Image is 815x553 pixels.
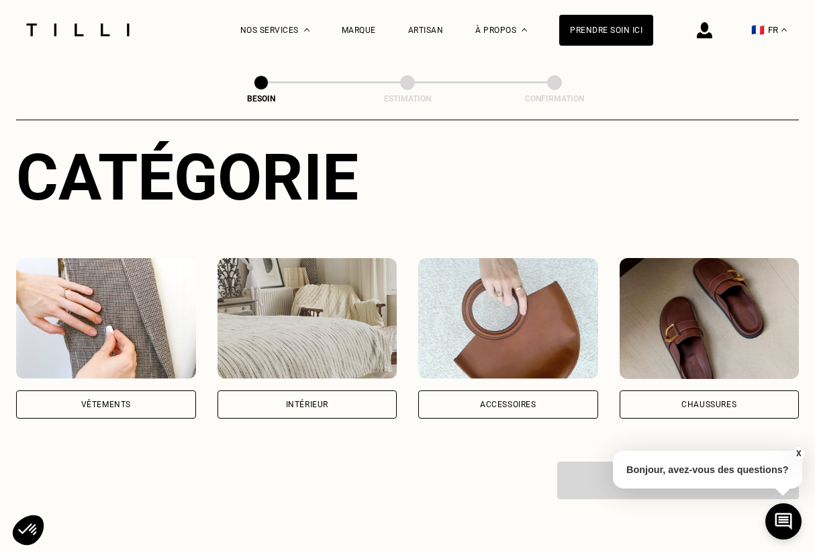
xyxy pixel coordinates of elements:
[681,400,736,409] div: Chaussures
[21,24,134,36] img: Logo du service de couturière Tilli
[620,258,800,379] img: Chaussures
[304,28,309,32] img: Menu déroulant
[340,94,475,103] div: Estimation
[218,258,397,379] img: Intérieur
[522,28,527,32] img: Menu déroulant à propos
[751,24,765,36] span: 🇫🇷
[16,258,196,379] img: Vêtements
[194,94,328,103] div: Besoin
[792,446,805,461] button: X
[613,451,802,488] p: Bonjour, avez-vous des questions?
[342,26,376,35] a: Marque
[559,15,653,46] a: Prendre soin ici
[16,140,799,215] div: Catégorie
[81,400,131,409] div: Vêtements
[418,258,598,379] img: Accessoires
[408,26,444,35] a: Artisan
[781,28,787,32] img: menu déroulant
[286,400,328,409] div: Intérieur
[487,94,622,103] div: Confirmation
[480,400,536,409] div: Accessoires
[697,22,712,38] img: icône connexion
